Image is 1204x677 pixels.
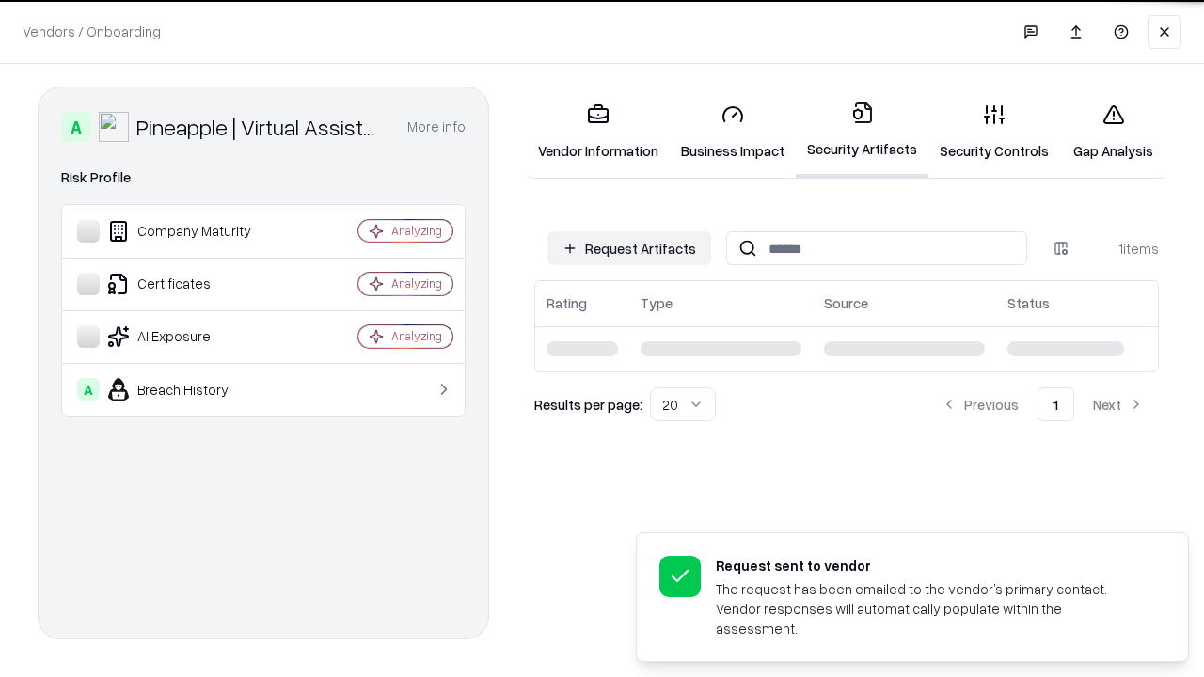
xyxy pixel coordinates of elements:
div: A [77,378,100,401]
div: A [61,112,91,142]
div: Analyzing [391,223,442,239]
button: Request Artifacts [547,231,711,265]
a: Business Impact [670,88,796,176]
p: Results per page: [534,395,642,415]
div: Analyzing [391,276,442,291]
a: Security Artifacts [796,87,928,178]
p: Vendors / Onboarding [23,22,161,41]
div: Company Maturity [77,220,302,243]
a: Vendor Information [527,88,670,176]
div: 1 items [1084,239,1159,259]
button: 1 [1038,387,1074,421]
img: Pineapple | Virtual Assistant Agency [99,112,129,142]
div: AI Exposure [77,325,302,348]
div: Certificates [77,273,302,295]
div: Request sent to vendor [716,556,1143,575]
a: Security Controls [928,88,1060,176]
div: Breach History [77,378,302,401]
div: Source [824,293,868,313]
div: Risk Profile [61,166,466,189]
div: The request has been emailed to the vendor’s primary contact. Vendor responses will automatically... [716,579,1143,638]
nav: pagination [927,387,1159,421]
div: Rating [547,293,587,313]
div: Status [1007,293,1050,313]
div: Pineapple | Virtual Assistant Agency [136,112,385,142]
a: Gap Analysis [1060,88,1166,176]
button: More info [407,110,466,144]
div: Analyzing [391,328,442,344]
div: Type [641,293,673,313]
